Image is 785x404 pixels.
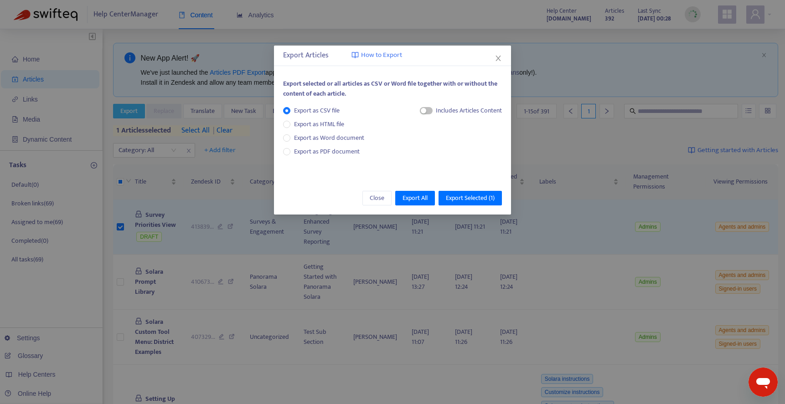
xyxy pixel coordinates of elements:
[283,50,502,61] div: Export Articles
[403,193,428,203] span: Export All
[493,53,503,63] button: Close
[290,106,343,116] span: Export as CSV file
[361,50,402,61] span: How to Export
[294,146,360,157] span: Export as PDF document
[436,106,502,116] div: Includes Articles Content
[495,55,502,62] span: close
[749,368,778,397] iframe: Button to launch messaging window
[439,191,502,205] button: Export Selected (1)
[370,193,384,203] span: Close
[283,78,497,99] span: Export selected or all articles as CSV or Word file together with or without the content of each ...
[351,51,359,59] img: image-link
[351,50,402,61] a: How to Export
[362,191,392,205] button: Close
[395,191,435,205] button: Export All
[290,133,368,143] span: Export as Word document
[290,119,348,129] span: Export as HTML file
[446,193,495,203] span: Export Selected ( 1 )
